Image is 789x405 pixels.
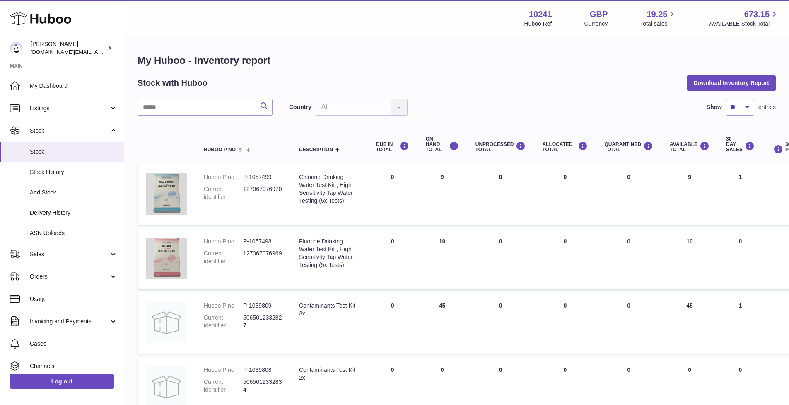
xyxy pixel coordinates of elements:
[30,273,109,281] span: Orders
[243,314,282,330] dd: 5065012332827
[709,20,779,28] span: AVAILABLE Stock Total
[417,229,467,289] td: 10
[146,173,187,215] img: product image
[590,9,608,20] strong: GBP
[426,136,459,153] div: ON HAND Total
[204,173,243,181] dt: Huboo P no
[10,374,114,389] a: Log out
[670,141,709,153] div: AVAILABLE Total
[661,293,718,354] td: 45
[31,49,165,55] span: [DOMAIN_NAME][EMAIL_ADDRESS][DOMAIN_NAME]
[661,165,718,225] td: 9
[30,250,109,258] span: Sales
[744,9,770,20] span: 673.15
[31,40,105,56] div: [PERSON_NAME]
[30,229,118,237] span: ASN Uploads
[243,173,282,181] dd: P-1057499
[376,141,409,153] div: DUE IN TOTAL
[30,189,118,196] span: Add Stock
[417,293,467,354] td: 45
[524,20,552,28] div: Huboo Ref
[709,9,779,28] a: 673.15 AVAILABLE Stock Total
[30,104,109,112] span: Listings
[368,165,417,225] td: 0
[146,238,187,279] img: product image
[604,141,653,153] div: QUARANTINED Total
[661,229,718,289] td: 10
[467,229,534,289] td: 0
[417,165,467,225] td: 9
[542,141,588,153] div: ALLOCATED Total
[204,185,243,201] dt: Current identifier
[204,302,243,310] dt: Huboo P no
[718,165,763,225] td: 1
[30,340,118,348] span: Cases
[627,302,630,309] span: 0
[758,103,776,111] span: entries
[627,174,630,180] span: 0
[204,378,243,394] dt: Current identifier
[30,82,118,90] span: My Dashboard
[10,42,22,54] img: londonaquatics.online@gmail.com
[243,302,282,310] dd: P-1039809
[368,293,417,354] td: 0
[30,127,109,135] span: Stock
[718,229,763,289] td: 0
[640,9,677,28] a: 19.25 Total sales
[138,54,776,67] h1: My Huboo - Inventory report
[368,229,417,289] td: 0
[467,293,534,354] td: 0
[640,20,677,28] span: Total sales
[627,238,630,245] span: 0
[299,238,360,269] div: Fluoride Drinking Water Test Kit , High Sensitivity Tap Water Testing (5x Tests)
[529,9,552,20] strong: 10241
[534,293,596,354] td: 0
[299,302,360,318] div: Contaminants Test Kit 3x
[30,148,118,156] span: Stock
[475,141,526,153] div: UNPROCESSED Total
[30,295,118,303] span: Usage
[30,318,109,325] span: Invoicing and Payments
[30,168,118,176] span: Stock History
[138,78,208,89] h2: Stock with Huboo
[647,9,667,20] span: 19.25
[467,165,534,225] td: 0
[204,314,243,330] dt: Current identifier
[707,103,722,111] label: Show
[243,378,282,394] dd: 5065012332834
[726,136,755,153] div: 30 DAY SALES
[243,250,282,265] dd: 127067076969
[146,302,187,343] img: product image
[204,366,243,374] dt: Huboo P no
[534,165,596,225] td: 0
[30,362,118,370] span: Channels
[204,147,236,153] span: Huboo P no
[718,293,763,354] td: 1
[687,75,776,90] button: Download Inventory Report
[30,209,118,217] span: Delivery History
[627,366,630,373] span: 0
[299,173,360,205] div: Chlorine Drinking Water Test Kit , High Sensitivity Tap Water Testing (5x Tests)
[534,229,596,289] td: 0
[299,366,360,382] div: Contaminants Test Kit 2x
[204,250,243,265] dt: Current identifier
[243,366,282,374] dd: P-1039808
[243,238,282,245] dd: P-1057498
[243,185,282,201] dd: 127067076970
[299,147,333,153] span: Description
[289,103,311,111] label: Country
[204,238,243,245] dt: Huboo P no
[584,20,608,28] div: Currency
